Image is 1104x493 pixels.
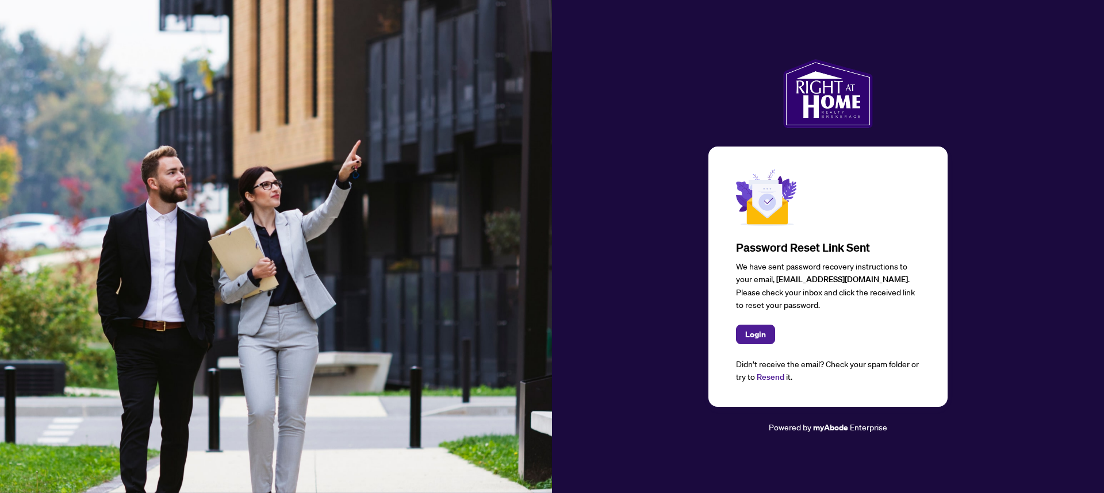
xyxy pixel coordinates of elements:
[783,59,872,128] img: ma-logo
[850,422,887,432] span: Enterprise
[736,170,796,226] img: Mail Sent
[736,260,920,311] div: We have sent password recovery instructions to your email, . Please check your inbox and click th...
[813,421,848,434] a: myAbode
[736,240,920,256] h3: Password Reset Link sent
[769,422,811,432] span: Powered by
[736,358,920,384] div: Didn’t receive the email? Check your spam folder or try to it.
[757,371,784,384] button: Resend
[776,274,908,284] span: [EMAIL_ADDRESS][DOMAIN_NAME]
[745,325,766,344] span: Login
[736,325,775,344] button: Login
